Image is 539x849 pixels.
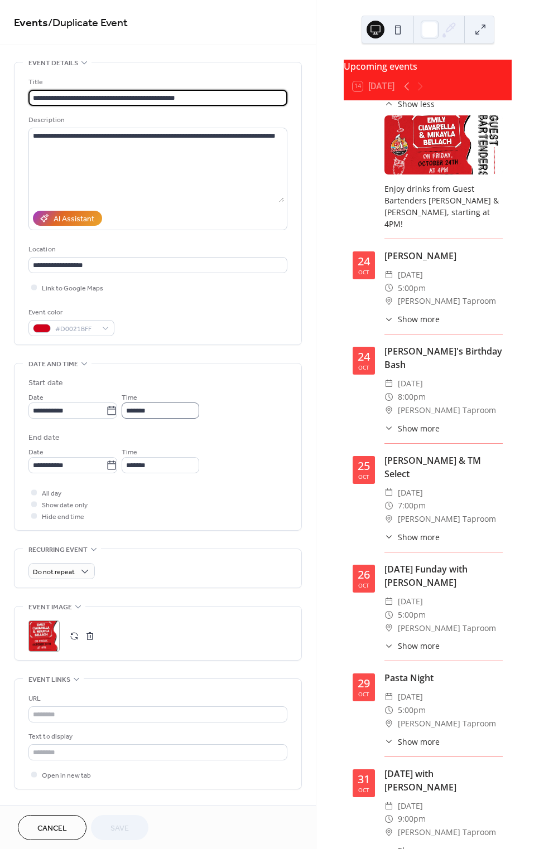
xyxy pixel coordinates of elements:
[28,731,285,743] div: Text to display
[42,283,103,294] span: Link to Google Maps
[398,622,496,635] span: [PERSON_NAME] Taproom
[398,404,496,417] span: [PERSON_NAME] Taproom
[358,460,370,472] div: 25
[384,486,393,499] div: ​
[384,268,393,282] div: ​
[398,423,440,434] span: Show more
[398,512,496,526] span: [PERSON_NAME] Taproom
[384,690,393,704] div: ​
[384,640,440,652] button: ​Show more
[122,392,137,404] span: Time
[398,499,426,512] span: 7:00pm
[28,358,78,370] span: Date and time
[358,269,369,275] div: Oct
[398,640,440,652] span: Show more
[398,268,423,282] span: [DATE]
[384,704,393,717] div: ​
[358,351,370,362] div: 24
[358,365,369,370] div: Oct
[398,717,496,730] span: [PERSON_NAME] Taproom
[398,826,496,839] span: [PERSON_NAME] Taproom
[28,803,69,814] span: Categories
[384,98,435,110] button: ​Show less
[33,211,102,226] button: AI Assistant
[384,282,393,295] div: ​
[384,562,503,589] div: [DATE] Funday with [PERSON_NAME]
[384,608,393,622] div: ​
[18,815,86,840] button: Cancel
[33,566,75,579] span: Do not repeat
[42,499,88,511] span: Show date only
[384,313,440,325] button: ​Show more
[384,404,393,417] div: ​
[384,671,503,685] div: Pasta Night
[384,799,393,813] div: ​
[398,294,496,308] span: [PERSON_NAME] Taproom
[384,423,393,434] div: ​
[42,511,84,523] span: Hide end time
[28,76,285,88] div: Title
[28,447,44,458] span: Date
[384,345,503,371] div: [PERSON_NAME]'s Birthday Bash
[358,569,370,580] div: 26
[398,736,440,748] span: Show more
[384,294,393,308] div: ​
[55,323,97,335] span: #D0021BFF
[344,60,512,73] div: Upcoming events
[398,690,423,704] span: [DATE]
[384,313,393,325] div: ​
[398,704,426,717] span: 5:00pm
[384,98,393,110] div: ​
[54,214,94,225] div: AI Assistant
[384,423,440,434] button: ​Show more
[28,601,72,613] span: Event image
[384,183,503,230] div: Enjoy drinks from Guest Bartenders [PERSON_NAME] & [PERSON_NAME], starting at 4PM!
[28,377,63,389] div: Start date
[398,98,435,110] span: Show less
[384,640,393,652] div: ​
[358,678,370,689] div: 29
[48,12,128,34] span: / Duplicate Event
[398,595,423,608] span: [DATE]
[28,392,44,404] span: Date
[384,717,393,730] div: ​
[358,474,369,479] div: Oct
[384,531,393,543] div: ​
[384,531,440,543] button: ​Show more
[398,812,426,826] span: 9:00pm
[384,595,393,608] div: ​
[28,307,112,318] div: Event color
[42,770,91,782] span: Open in new tab
[14,12,48,34] a: Events
[384,390,393,404] div: ​
[358,256,370,267] div: 24
[28,693,285,705] div: URL
[384,499,393,512] div: ​
[358,583,369,588] div: Oct
[28,57,78,69] span: Event details
[28,544,88,556] span: Recurring event
[28,620,60,652] div: ;
[384,767,503,794] div: [DATE] with [PERSON_NAME]
[398,531,440,543] span: Show more
[384,826,393,839] div: ​
[384,736,393,748] div: ​
[358,691,369,697] div: Oct
[398,608,426,622] span: 5:00pm
[358,787,369,793] div: Oct
[384,512,393,526] div: ​
[384,812,393,826] div: ​
[398,282,426,295] span: 5:00pm
[398,313,440,325] span: Show more
[42,488,61,499] span: All day
[398,799,423,813] span: [DATE]
[28,114,285,126] div: Description
[28,674,70,686] span: Event links
[384,377,393,390] div: ​
[384,249,503,263] div: [PERSON_NAME]
[398,486,423,499] span: [DATE]
[28,432,60,444] div: End date
[398,390,426,404] span: 8:00pm
[122,447,137,458] span: Time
